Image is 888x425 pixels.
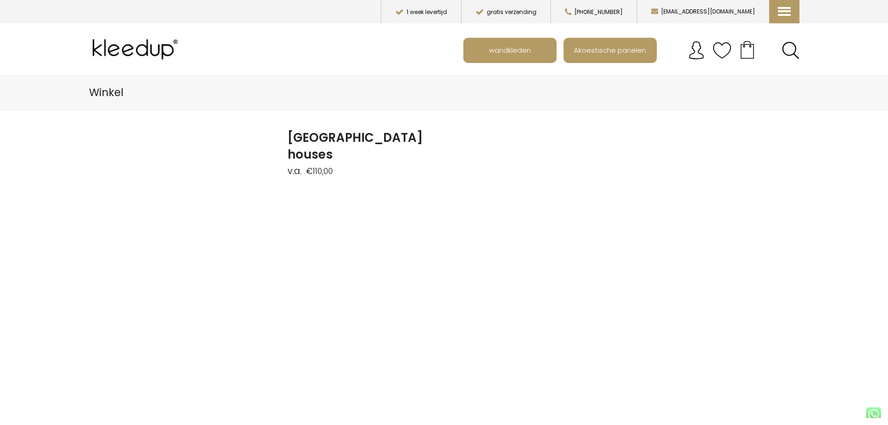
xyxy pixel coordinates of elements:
[687,41,706,60] img: account.svg
[288,129,444,163] h1: [GEOGRAPHIC_DATA] houses
[89,85,124,100] span: Winkel
[564,39,656,62] a: Akoestische panelen
[782,42,799,59] a: Search
[306,166,333,177] bdi: 110,00
[464,39,556,62] a: wandkleden
[288,165,302,177] span: v.a.
[484,41,536,59] span: wandkleden
[713,41,731,60] img: verlanglijstje.svg
[463,38,806,63] nav: Main menu
[731,38,763,61] a: Your cart
[306,166,313,177] span: €
[569,41,651,59] span: Akoestische panelen
[89,31,185,68] img: Kleedup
